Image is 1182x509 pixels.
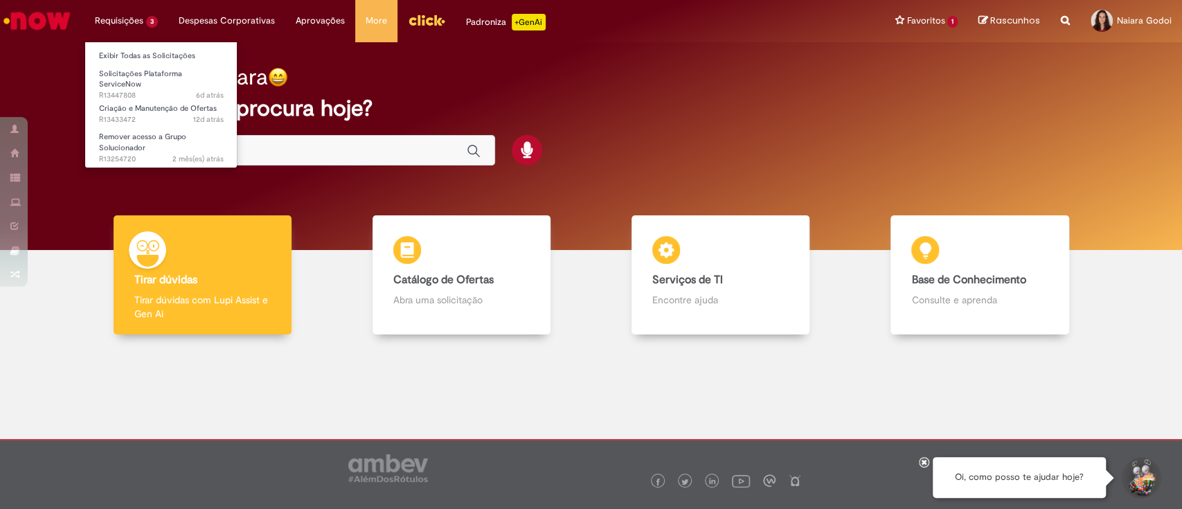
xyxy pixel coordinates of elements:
[947,16,958,28] span: 1
[709,478,716,486] img: logo_footer_linkedin.png
[111,96,1071,120] h2: O que você procura hoje?
[85,130,238,159] a: Aberto R13254720 : Remover acesso a Grupo Solucionador
[99,69,182,90] span: Solicitações Plataforma ServiceNow
[99,90,224,101] span: R13447808
[85,66,238,96] a: Aberto R13447808 : Solicitações Plataforma ServiceNow
[85,48,238,64] a: Exibir Todas as Solicitações
[332,215,591,335] a: Catálogo de Ofertas Abra uma solicitação
[85,101,238,127] a: Aberto R13433472 : Criação e Manutenção de Ofertas
[172,154,224,164] time: 07/07/2025 16:41:16
[654,479,661,485] img: logo_footer_facebook.png
[850,215,1109,335] a: Base de Conhecimento Consulte e aprenda
[652,273,723,287] b: Serviços de TI
[99,114,224,125] span: R13433472
[681,479,688,485] img: logo_footer_twitter.png
[408,10,445,30] img: click_logo_yellow_360x200.png
[1120,457,1161,499] button: Iniciar Conversa de Suporte
[179,14,275,28] span: Despesas Corporativas
[512,14,546,30] p: +GenAi
[906,14,944,28] span: Favoritos
[763,474,776,487] img: logo_footer_workplace.png
[1,7,73,35] img: ServiceNow
[84,42,238,168] ul: Requisições
[911,293,1048,307] p: Consulte e aprenda
[146,16,158,28] span: 3
[789,474,801,487] img: logo_footer_naosei.png
[393,293,530,307] p: Abra uma solicitação
[1117,15,1172,26] span: Naiara Godoi
[134,293,271,321] p: Tirar dúvidas com Lupi Assist e Gen Ai
[732,472,750,490] img: logo_footer_youtube.png
[99,103,217,114] span: Criação e Manutenção de Ofertas
[990,14,1040,27] span: Rascunhos
[193,114,224,125] span: 12d atrás
[193,114,224,125] time: 20/08/2025 16:27:45
[196,90,224,100] span: 6d atrás
[268,67,288,87] img: happy-face.png
[296,14,345,28] span: Aprovações
[933,457,1106,498] div: Oi, como posso te ajudar hoje?
[591,215,850,335] a: Serviços de TI Encontre ajuda
[348,454,428,482] img: logo_footer_ambev_rotulo_gray.png
[652,293,789,307] p: Encontre ajuda
[99,154,224,165] span: R13254720
[99,132,186,153] span: Remover acesso a Grupo Solucionador
[134,273,197,287] b: Tirar dúvidas
[73,215,332,335] a: Tirar dúvidas Tirar dúvidas com Lupi Assist e Gen Ai
[172,154,224,164] span: 2 mês(es) atrás
[95,14,143,28] span: Requisições
[466,14,546,30] div: Padroniza
[366,14,387,28] span: More
[978,15,1040,28] a: Rascunhos
[196,90,224,100] time: 26/08/2025 11:27:00
[393,273,494,287] b: Catálogo de Ofertas
[911,273,1026,287] b: Base de Conhecimento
